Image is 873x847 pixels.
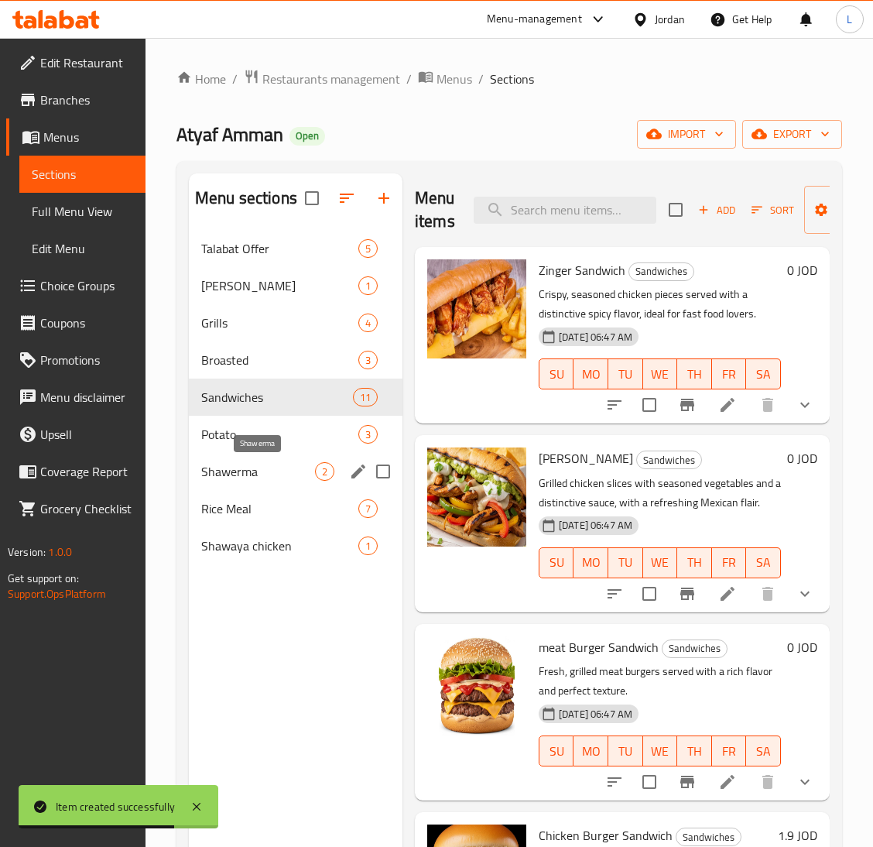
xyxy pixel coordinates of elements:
[201,276,358,295] span: [PERSON_NAME]
[649,125,724,144] span: import
[546,363,567,386] span: SU
[752,740,775,763] span: SA
[201,276,358,295] div: Shish Tawook
[48,542,72,562] span: 1.0.0
[359,353,377,368] span: 3
[539,662,781,701] p: Fresh, grilled meat burgers served with a rich flavor and perfect texture.
[796,585,814,603] svg: Show Choices
[677,736,712,766] button: TH
[676,828,741,846] span: Sandwiches
[189,416,402,453] div: Potato3
[176,69,842,89] nav: breadcrumb
[580,363,602,386] span: MO
[232,70,238,88] li: /
[633,766,666,798] span: Select to update
[201,314,358,332] span: Grills
[40,388,133,406] span: Menu disclaimer
[786,575,823,612] button: show more
[358,276,378,295] div: items
[539,358,573,389] button: SU
[749,386,786,423] button: delete
[427,636,526,736] img: meat Burger Sandwich
[649,551,672,574] span: WE
[712,736,747,766] button: FR
[655,11,685,28] div: Jordan
[176,70,226,88] a: Home
[19,193,145,230] a: Full Menu View
[6,416,145,453] a: Upsell
[201,388,353,406] span: Sandwiches
[359,427,377,442] span: 3
[201,499,358,518] div: Rice Meal
[354,390,377,405] span: 11
[201,425,358,444] span: Potato
[427,259,526,358] img: Zinger Sandwich
[189,379,402,416] div: Sandwiches11
[636,451,702,469] div: Sandwiches
[718,363,741,386] span: FR
[189,267,402,304] div: [PERSON_NAME]1
[358,537,378,555] div: items
[615,363,637,386] span: TU
[358,351,378,369] div: items
[32,202,133,221] span: Full Menu View
[669,386,706,423] button: Branch-specific-item
[748,198,798,222] button: Sort
[546,551,567,574] span: SU
[683,740,706,763] span: TH
[787,259,817,281] h6: 0 JOD
[718,585,737,603] a: Edit menu item
[615,740,637,763] span: TU
[427,448,526,547] img: Fajita Sandwich
[718,773,737,791] a: Edit menu item
[19,230,145,267] a: Edit Menu
[6,81,145,118] a: Branches
[539,547,573,578] button: SU
[786,763,823,801] button: show more
[696,201,738,219] span: Add
[40,462,133,481] span: Coverage Report
[796,396,814,414] svg: Show Choices
[244,69,400,89] a: Restaurants management
[749,763,786,801] button: delete
[608,358,643,389] button: TU
[201,239,358,258] span: Talabat Offer
[786,386,823,423] button: show more
[201,537,358,555] div: Shawaya chicken
[40,91,133,109] span: Branches
[787,448,817,469] h6: 0 JOD
[436,70,472,88] span: Menus
[359,316,377,331] span: 4
[289,127,325,146] div: Open
[316,465,334,479] span: 2
[189,527,402,564] div: Shawaya chicken1
[539,259,625,282] span: Zinger Sandwich
[415,187,455,233] h2: Menu items
[546,740,567,763] span: SU
[6,490,145,527] a: Grocery Checklist
[669,575,706,612] button: Branch-specific-item
[751,201,794,219] span: Sort
[649,740,672,763] span: WE
[359,279,377,293] span: 1
[633,389,666,421] span: Select to update
[358,499,378,518] div: items
[358,239,378,258] div: items
[406,70,412,88] li: /
[359,502,377,516] span: 7
[553,330,638,345] span: [DATE] 06:47 AM
[573,547,608,578] button: MO
[718,396,737,414] a: Edit menu item
[418,69,472,89] a: Menus
[573,736,608,766] button: MO
[796,773,814,791] svg: Show Choices
[752,551,775,574] span: SA
[553,518,638,533] span: [DATE] 06:47 AM
[56,798,175,815] div: Item created successfully
[596,575,633,612] button: sort-choices
[608,736,643,766] button: TU
[677,547,712,578] button: TH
